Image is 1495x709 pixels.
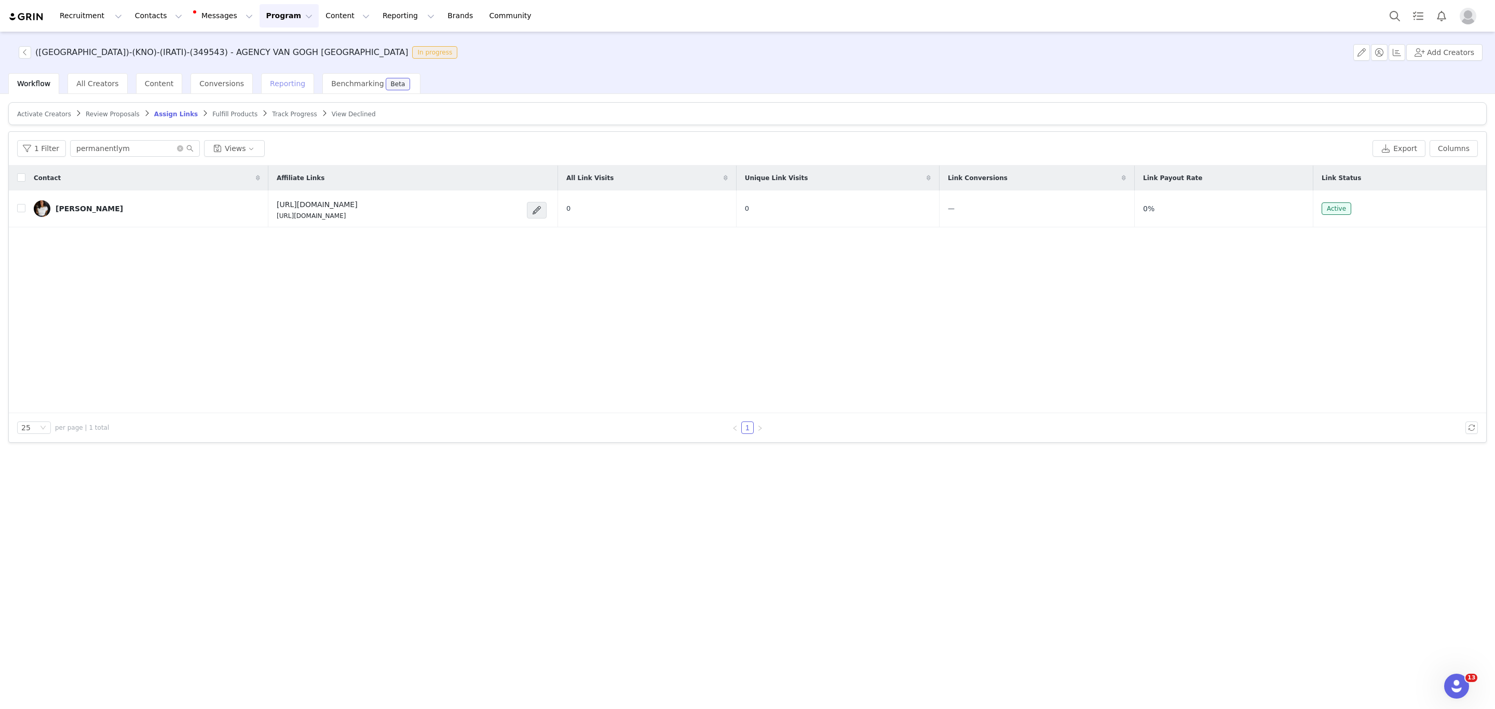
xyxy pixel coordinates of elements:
[272,111,317,118] span: Track Progress
[35,46,408,59] h3: ([GEOGRAPHIC_DATA])-(KNO)-(IRATI)-(349543) - AGENCY VAN GOGH [GEOGRAPHIC_DATA]
[745,173,808,183] span: Unique Link Visits
[376,4,441,28] button: Reporting
[757,425,763,431] i: icon: right
[86,111,140,118] span: Review Proposals
[948,204,955,212] span: —
[17,111,71,118] span: Activate Creators
[21,422,31,433] div: 25
[212,111,257,118] span: Fulfill Products
[1460,8,1476,24] img: placeholder-profile.jpg
[129,4,188,28] button: Contacts
[566,173,614,183] span: All Link Visits
[331,79,384,88] span: Benchmarking
[277,211,358,221] p: [URL][DOMAIN_NAME]
[1322,173,1361,183] span: Link Status
[189,4,259,28] button: Messages
[70,140,200,157] input: Search...
[277,173,324,183] span: Affiliate Links
[34,200,260,217] a: [PERSON_NAME]
[1430,4,1453,28] button: Notifications
[1465,674,1477,682] span: 13
[483,4,542,28] a: Community
[742,422,753,433] a: 1
[186,145,194,152] i: icon: search
[319,4,376,28] button: Content
[204,140,265,157] button: Views
[745,204,749,212] span: 0
[34,173,61,183] span: Contact
[412,46,457,59] span: In progress
[1143,203,1154,214] span: 0%
[1383,4,1406,28] button: Search
[17,140,66,157] button: 1 Filter
[732,425,738,431] i: icon: left
[56,204,123,213] div: [PERSON_NAME]
[332,111,376,118] span: View Declined
[199,79,244,88] span: Conversions
[1406,44,1483,61] button: Add Creators
[1372,140,1425,157] button: Export
[741,421,754,434] li: 1
[948,173,1008,183] span: Link Conversions
[53,4,128,28] button: Recruitment
[1453,8,1487,24] button: Profile
[40,425,46,432] i: icon: down
[1407,4,1430,28] a: Tasks
[277,199,358,210] h4: [URL][DOMAIN_NAME]
[1322,202,1351,215] span: Active
[1143,173,1202,183] span: Link Payout Rate
[19,46,461,59] span: [object Object]
[270,79,305,88] span: Reporting
[729,421,741,434] li: Previous Page
[154,111,198,118] span: Assign Links
[754,421,766,434] li: Next Page
[8,12,45,22] img: grin logo
[1444,674,1469,699] iframe: Intercom live chat
[177,145,183,152] i: icon: close-circle
[34,200,50,217] img: 4696e682-4967-4401-aa62-55082b9c7ba1--s.jpg
[391,81,405,87] div: Beta
[1430,140,1478,157] button: Columns
[260,4,319,28] button: Program
[566,204,570,212] span: 0
[441,4,482,28] a: Brands
[76,79,118,88] span: All Creators
[55,423,109,432] span: per page | 1 total
[145,79,174,88] span: Content
[17,79,50,88] span: Workflow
